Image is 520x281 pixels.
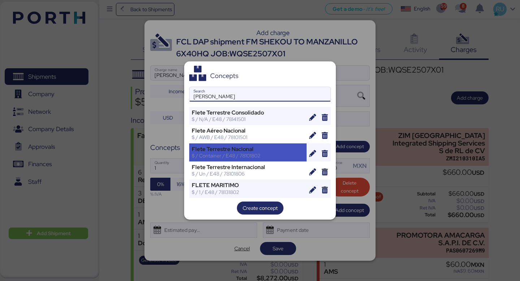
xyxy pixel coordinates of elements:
[192,164,304,170] div: Flete Terrestre Internacional
[237,202,283,215] button: Create concept
[192,116,304,122] div: $ / N/A / E48 / 78141501
[192,189,304,195] div: $ / 1 / E48 / 78131802
[192,146,304,152] div: Flete Terrestre Nacional
[192,152,304,159] div: $ / Container / E48 / 78101802
[190,87,330,101] input: Search
[192,182,304,189] div: FLETE MARITIMO
[243,204,278,212] span: Create concept
[192,109,304,116] div: Flete Terrestre Consolidado
[192,134,304,140] div: $ / AWB / E48 / 78101501
[192,170,304,177] div: $ / Un / E48 / 78101806
[192,127,304,134] div: Flete Aéreo Nacional
[210,73,238,79] div: Concepts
